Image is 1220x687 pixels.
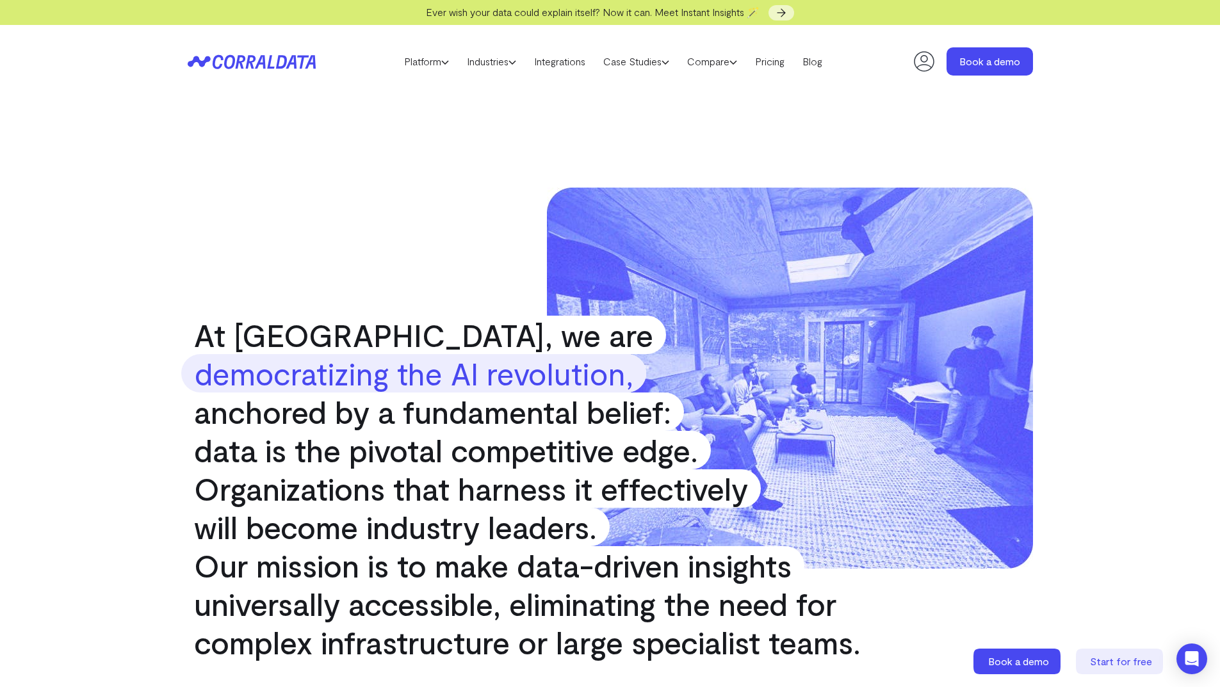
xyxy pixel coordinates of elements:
[181,316,666,354] span: At [GEOGRAPHIC_DATA], we are
[181,469,761,508] span: Organizations that harness it effectively
[181,392,684,431] span: anchored by a fundamental belief:
[458,52,525,71] a: Industries
[1076,649,1166,674] a: Start for free
[181,508,610,546] span: will become industry leaders.
[426,6,760,18] span: Ever wish your data could explain itself? Now it can. Meet Instant Insights 🪄
[947,47,1033,76] a: Book a demo
[594,52,678,71] a: Case Studies
[181,354,646,392] strong: democratizing the AI revolution,
[1176,643,1207,674] div: Open Intercom Messenger
[525,52,594,71] a: Integrations
[181,623,874,661] span: complex infrastructure or large specialist teams.
[973,649,1063,674] a: Book a demo
[1090,655,1152,667] span: Start for free
[181,585,849,623] span: universally accessible, eliminating the need for
[746,52,793,71] a: Pricing
[988,655,1049,667] span: Book a demo
[181,546,804,585] span: Our mission is to make data-driven insights
[395,52,458,71] a: Platform
[793,52,831,71] a: Blog
[678,52,746,71] a: Compare
[181,431,711,469] span: data is the pivotal competitive edge.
